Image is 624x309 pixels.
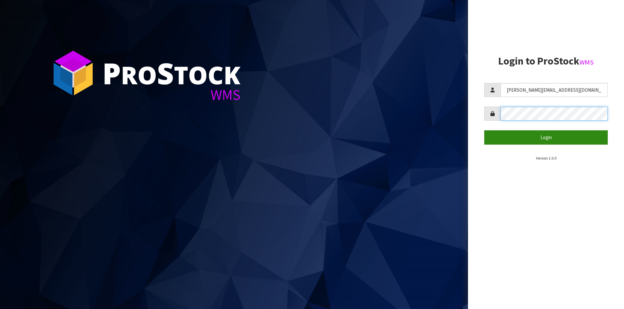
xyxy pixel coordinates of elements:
span: S [157,53,174,93]
span: P [102,53,121,93]
h2: Login to ProStock [484,55,608,67]
div: WMS [102,88,240,102]
small: Version 1.0.0 [536,156,556,160]
button: Login [484,130,608,144]
input: Username [500,83,608,97]
img: ProStock Cube [49,49,97,97]
small: WMS [579,58,594,66]
div: ro tock [102,58,240,88]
